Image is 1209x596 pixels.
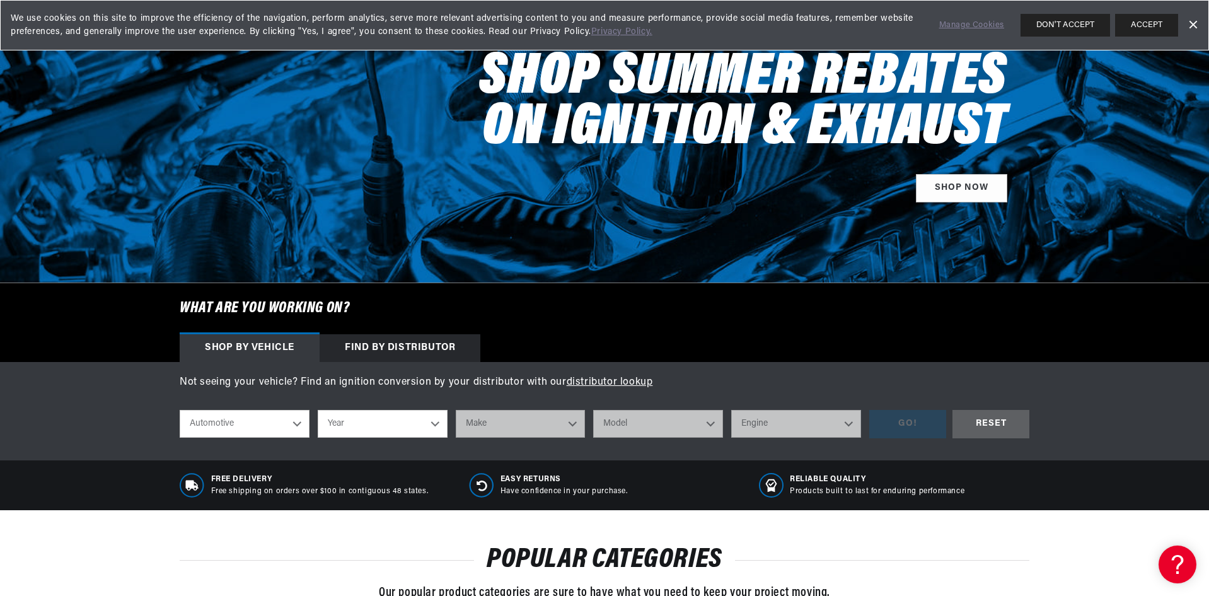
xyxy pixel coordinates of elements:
[790,474,964,485] span: RELIABLE QUALITY
[479,53,1007,154] h2: Shop Summer Rebates on Ignition & Exhaust
[593,410,723,438] select: Model
[211,474,429,485] span: Free Delivery
[790,486,964,497] p: Products built to last for enduring performance
[11,12,922,38] span: We use cookies on this site to improve the efficiency of the navigation, perform analytics, serve...
[500,486,628,497] p: Have confidence in your purchase.
[591,27,652,37] a: Privacy Policy.
[456,410,586,438] select: Make
[180,410,309,438] select: Ride Type
[180,334,320,362] div: Shop by vehicle
[318,410,448,438] select: Year
[1115,14,1178,37] button: ACCEPT
[320,334,480,362] div: Find by Distributor
[180,548,1029,572] h2: POPULAR CATEGORIES
[567,377,653,387] a: distributor lookup
[180,375,1029,391] p: Not seeing your vehicle? Find an ignition conversion by your distributor with our
[500,474,628,485] span: Easy Returns
[731,410,861,438] select: Engine
[952,410,1029,438] div: RESET
[916,174,1007,202] a: SHOP NOW
[148,283,1061,334] h6: What are you working on?
[211,486,429,497] p: Free shipping on orders over $100 in contiguous 48 states.
[1183,16,1202,35] a: Dismiss Banner
[939,19,1004,32] a: Manage Cookies
[1021,14,1110,37] button: DON'T ACCEPT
